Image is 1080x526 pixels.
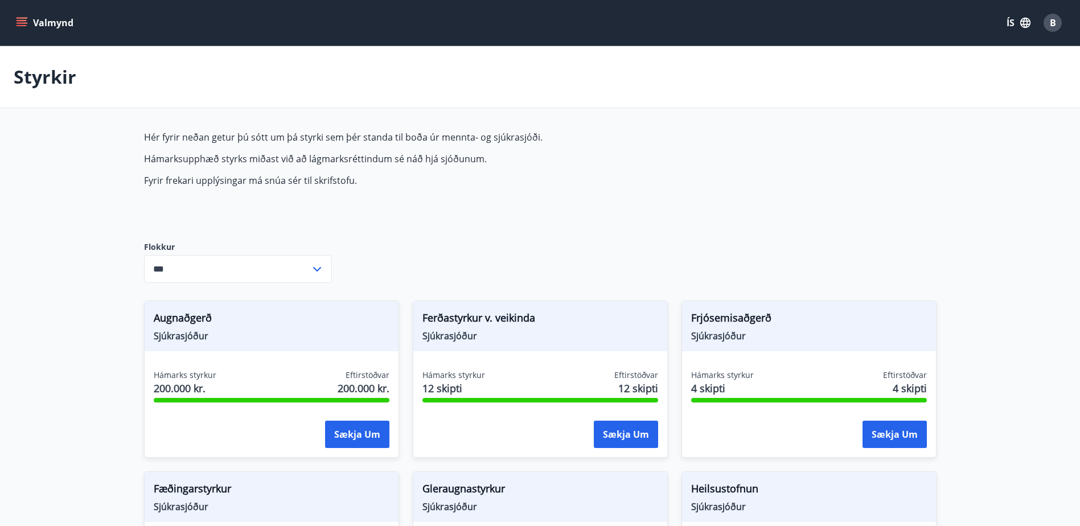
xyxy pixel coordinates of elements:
[691,310,927,330] span: Frjósemisaðgerð
[346,369,389,381] span: Eftirstöðvar
[691,381,754,396] span: 4 skipti
[422,330,658,342] span: Sjúkrasjóður
[1039,9,1066,36] button: B
[14,13,78,33] button: menu
[1050,17,1056,29] span: B
[691,330,927,342] span: Sjúkrasjóður
[618,381,658,396] span: 12 skipti
[338,381,389,396] span: 200.000 kr.
[154,481,389,500] span: Fæðingarstyrkur
[422,310,658,330] span: Ferðastyrkur v. veikinda
[863,421,927,448] button: Sækja um
[1000,13,1037,33] button: ÍS
[144,174,681,187] p: Fyrir frekari upplýsingar má snúa sér til skrifstofu.
[883,369,927,381] span: Eftirstöðvar
[144,153,681,165] p: Hámarksupphæð styrks miðast við að lágmarksréttindum sé náð hjá sjóðunum.
[422,369,485,381] span: Hámarks styrkur
[691,481,927,500] span: Heilsustofnun
[154,381,216,396] span: 200.000 kr.
[691,500,927,513] span: Sjúkrasjóður
[594,421,658,448] button: Sækja um
[325,421,389,448] button: Sækja um
[154,310,389,330] span: Augnaðgerð
[144,131,681,143] p: Hér fyrir neðan getur þú sótt um þá styrki sem þér standa til boða úr mennta- og sjúkrasjóði.
[154,330,389,342] span: Sjúkrasjóður
[144,241,332,253] label: Flokkur
[14,64,76,89] p: Styrkir
[422,381,485,396] span: 12 skipti
[893,381,927,396] span: 4 skipti
[422,481,658,500] span: Gleraugnastyrkur
[154,369,216,381] span: Hámarks styrkur
[422,500,658,513] span: Sjúkrasjóður
[691,369,754,381] span: Hámarks styrkur
[614,369,658,381] span: Eftirstöðvar
[154,500,389,513] span: Sjúkrasjóður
